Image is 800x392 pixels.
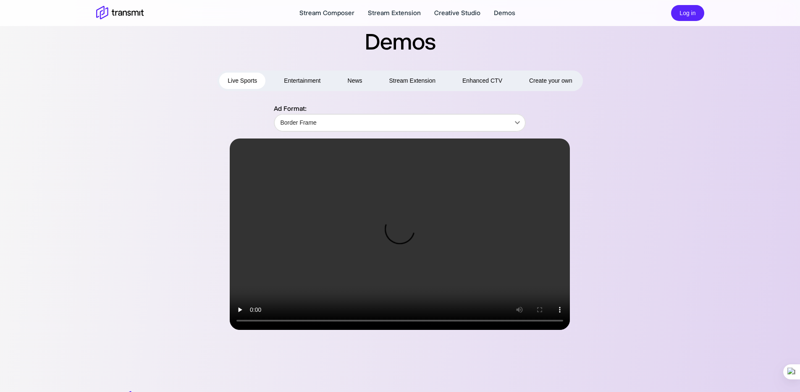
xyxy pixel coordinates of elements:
h2: Demos [78,27,723,56]
button: Entertainment [275,73,329,89]
div: Border Frame [274,111,525,134]
a: Stream Composer [299,8,354,18]
a: Log in [671,8,704,16]
button: News [339,73,371,89]
button: Create your own [521,73,581,89]
button: Log in [671,5,704,21]
a: Creative Studio [434,8,480,18]
button: Enhanced CTV [454,73,511,89]
p: Ad Format: [274,104,526,114]
span: Create your own [529,76,572,86]
a: Demos [494,8,515,18]
button: Stream Extension [381,73,444,89]
a: Stream Extension [368,8,421,18]
button: Live Sports [219,73,265,89]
